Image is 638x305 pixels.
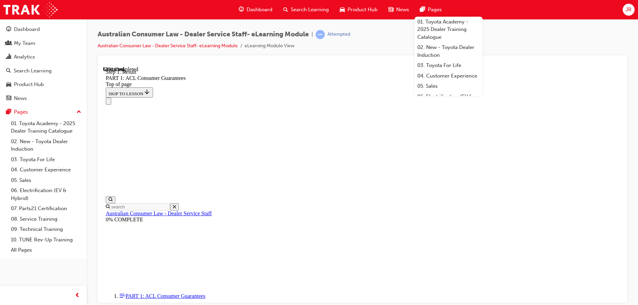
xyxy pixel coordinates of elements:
span: pages-icon [6,109,11,115]
span: guage-icon [6,27,11,33]
a: search-iconSearch Learning [278,3,334,17]
a: 04. Customer Experience [415,71,483,81]
a: guage-iconDashboard [233,3,278,17]
a: 05. Sales [8,175,84,186]
span: people-icon [6,40,11,47]
a: news-iconNews [383,3,415,17]
span: car-icon [6,82,11,88]
a: 06. Electrification (EV & Hybrid) [8,185,84,203]
span: up-icon [77,108,81,117]
span: Australian Consumer Law - Dealer Service Staff- eLearning Module [98,31,309,38]
span: News [396,6,409,14]
a: Dashboard [3,23,84,36]
a: 01. Toyota Academy - 2025 Dealer Training Catalogue [415,17,483,43]
a: 03. Toyota For Life [8,154,84,165]
a: Search Learning [3,65,84,77]
a: 02. New - Toyota Dealer Induction [415,42,483,60]
span: car-icon [340,5,345,14]
button: DashboardMy TeamAnalyticsSearch LearningProduct HubNews [3,22,84,106]
span: | [312,31,313,38]
span: Pages [428,6,442,14]
div: Analytics [14,53,35,61]
a: 01. Toyota Academy - 2025 Dealer Training Catalogue [8,118,84,136]
a: All Pages [8,245,84,255]
span: Product Hub [348,6,377,14]
a: 07. Parts21 Certification [8,203,84,214]
img: Trak [3,2,57,17]
div: Search Learning [14,67,52,75]
div: 0% COMPLETE [3,150,516,156]
button: Close search menu [67,137,76,144]
div: My Team [14,39,35,47]
button: Close navigation menu [3,31,8,38]
a: car-iconProduct Hub [334,3,383,17]
button: Pages [3,106,84,118]
span: search-icon [283,5,288,14]
input: Search [7,137,67,144]
div: News [14,95,27,102]
button: SKIP TO LESSON [3,21,50,31]
span: JR [625,6,632,14]
a: 03. Toyota For Life [415,60,483,71]
div: Pages [14,108,28,116]
a: 05. Sales [415,81,483,91]
button: JR [623,4,635,16]
li: eLearning Module View [245,42,295,50]
a: 10. TUNE Rev-Up Training [8,235,84,245]
a: 06. Electrification (EV & Hybrid) [415,91,483,109]
a: Product Hub [3,78,84,91]
span: news-icon [388,5,393,14]
div: Dashboard [14,26,40,33]
span: SKIP TO LESSON [5,25,47,30]
a: 02. New - Toyota Dealer Induction [8,136,84,154]
a: pages-iconPages [415,3,447,17]
a: Australian Consumer Law - Dealer Service Staff- eLearning Module [98,43,238,49]
a: My Team [3,37,84,50]
span: news-icon [6,96,11,102]
span: learningRecordVerb_ATTEMPT-icon [316,30,325,39]
div: Product Hub [14,81,44,88]
span: Dashboard [247,6,272,14]
span: Search Learning [291,6,329,14]
div: PART 1: ACL Consumer Guarantees [3,9,516,15]
span: chart-icon [6,54,11,60]
a: 08. Service Training [8,214,84,224]
a: 09. Technical Training [8,224,84,235]
span: pages-icon [420,5,425,14]
a: Australian Consumer Law - Dealer Service Staff [3,144,109,150]
div: Top of page [3,15,516,21]
div: Attempted [328,31,350,38]
button: Open search menu [3,130,12,137]
span: prev-icon [75,291,80,300]
span: guage-icon [239,5,244,14]
a: News [3,92,84,105]
div: Step 1. Result [3,3,516,9]
a: 04. Customer Experience [8,165,84,175]
span: search-icon [6,68,11,74]
a: Analytics [3,51,84,63]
